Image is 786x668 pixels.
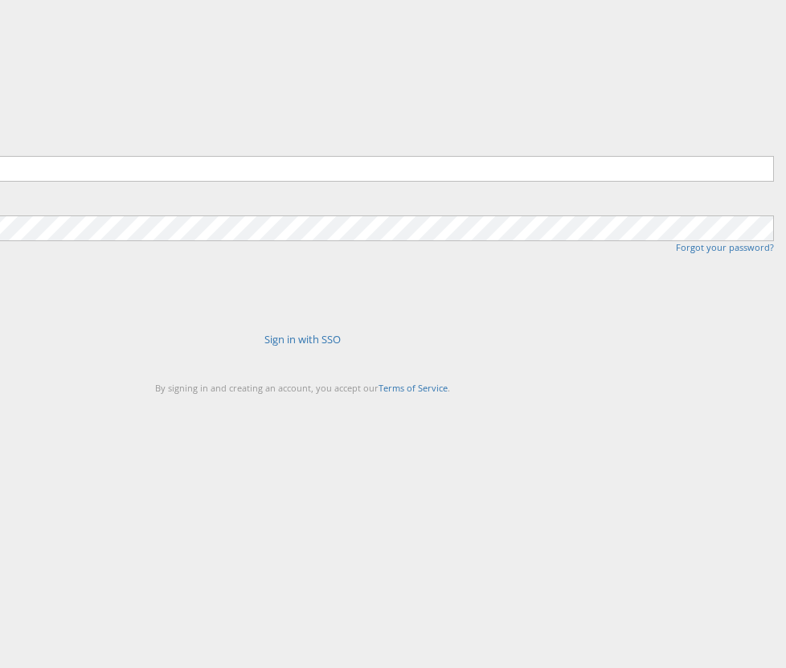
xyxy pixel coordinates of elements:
[379,382,448,394] a: Terms of Service
[676,241,774,253] a: Forgot your password?
[264,332,341,346] a: Sign in with SSO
